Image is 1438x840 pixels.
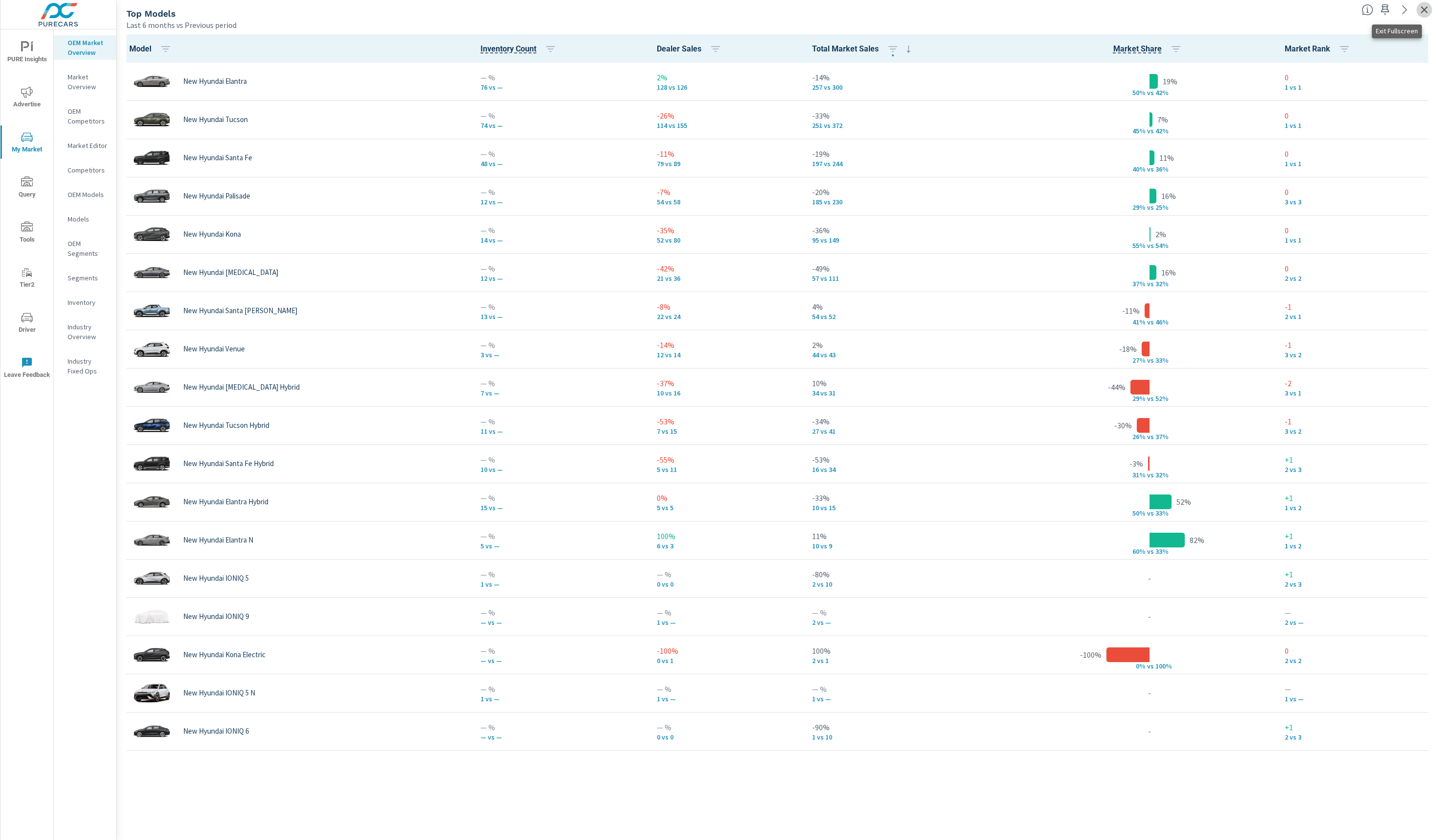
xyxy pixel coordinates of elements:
p: 16 vs 34 [812,466,1014,473]
span: Total Market Sales [812,43,914,55]
p: -14% [812,72,1014,83]
p: 7% [1157,114,1168,125]
p: 55% v [1125,241,1150,250]
p: OEM Market Overview [68,38,108,57]
p: 2 vs 1 [812,657,1014,665]
p: s 52% [1150,394,1174,403]
p: 10 vs 9 [812,542,1014,550]
span: Query [3,176,50,200]
img: glamour [132,602,171,631]
p: -35% [657,224,796,236]
p: 3 vs — [480,351,641,359]
img: glamour [132,449,171,478]
p: 0 [1285,148,1426,160]
p: s 33% [1150,356,1174,365]
p: New Hyundai Tucson Hybrid [183,421,269,430]
p: 60% v [1125,547,1150,556]
p: New Hyundai [MEDICAL_DATA] Hybrid [183,383,300,392]
p: — % [480,186,641,198]
p: 74 vs — [480,122,641,129]
p: — % [657,721,796,733]
p: 34 vs 31 [812,389,1014,397]
p: 0 [1285,72,1426,83]
span: Driver [3,312,50,336]
p: 54 vs 52 [812,313,1014,321]
p: -36% [812,224,1014,236]
p: -53% [812,454,1014,466]
img: glamour [132,105,171,134]
p: 11 vs — [480,427,641,435]
p: 4% [812,301,1014,313]
p: 22 vs 24 [657,313,796,321]
span: PURE Insights [3,41,50,65]
p: 0 [1285,263,1426,274]
p: — % [480,530,641,542]
span: Find the biggest opportunities within your model lineup nationwide. [Source: Market registration ... [1362,4,1373,16]
p: 0 [1285,110,1426,122]
div: Industry Overview [54,320,116,344]
img: glamour [132,334,171,364]
p: OEM Segments [68,239,108,258]
p: 5 vs 11 [657,466,796,473]
p: 1 vs 1 [1285,236,1426,244]
h5: Top Models [126,8,176,19]
p: — % [480,568,641,580]
p: s 32% [1150,470,1174,479]
p: New Hyundai Santa [PERSON_NAME] [183,306,297,315]
p: — % [480,148,641,160]
p: -8% [657,301,796,313]
p: 95 vs 149 [812,236,1014,244]
p: — % [657,683,796,695]
p: 1 vs — [480,695,641,703]
p: — [1285,607,1426,618]
p: 0% v [1125,662,1150,670]
p: 0 vs 1 [657,657,796,665]
p: — % [480,454,641,466]
p: +1 [1285,492,1426,504]
p: 3 vs 2 [1285,427,1426,435]
p: s 54% [1150,241,1174,250]
p: s 37% [1150,432,1174,441]
span: Tier2 [3,267,50,291]
p: 2 vs 3 [1285,466,1426,473]
span: Advertise [3,86,50,110]
p: 7 vs — [480,389,641,397]
img: glamour [132,296,171,325]
p: 26% v [1125,432,1150,441]
p: New Hyundai Elantra N [183,536,253,544]
p: -30% [1114,420,1132,431]
p: 197 vs 244 [812,160,1014,168]
p: 2 vs 2 [1285,657,1426,665]
p: 2% [1155,228,1166,240]
p: New Hyundai IONIQ 6 [183,727,249,736]
div: OEM Segments [54,236,116,261]
p: — % [480,416,641,427]
p: 5 vs 5 [657,504,796,512]
p: — % [480,721,641,733]
p: -44% [1108,381,1126,393]
p: 0 [1285,224,1426,236]
p: 10 vs 15 [812,504,1014,512]
p: 128 vs 126 [657,83,796,91]
p: 1 vs — [812,695,1014,703]
p: New Hyundai Santa Fe Hybrid [183,459,274,468]
p: New Hyundai Elantra Hybrid [183,497,268,506]
p: - [1148,687,1151,699]
p: 2 vs 10 [812,580,1014,588]
p: -1 [1285,339,1426,351]
p: 114 vs 155 [657,122,796,129]
p: 12 vs — [480,274,641,282]
div: Models [54,212,116,226]
img: glamour [132,67,171,96]
p: New Hyundai IONIQ 5 [183,574,249,583]
img: glamour [132,487,171,517]
p: OEM Competitors [68,106,108,126]
span: Model Sales / Total Market Sales. [Market = within dealer PMA (or 60 miles if no PMA is defined) ... [1113,43,1162,55]
p: 19% [1163,75,1177,87]
img: glamour [132,564,171,593]
p: 1 vs 10 [812,733,1014,741]
p: 12 vs — [480,198,641,206]
p: -11% [1122,305,1140,317]
p: Segments [68,273,108,283]
span: Market Share [1113,43,1186,55]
